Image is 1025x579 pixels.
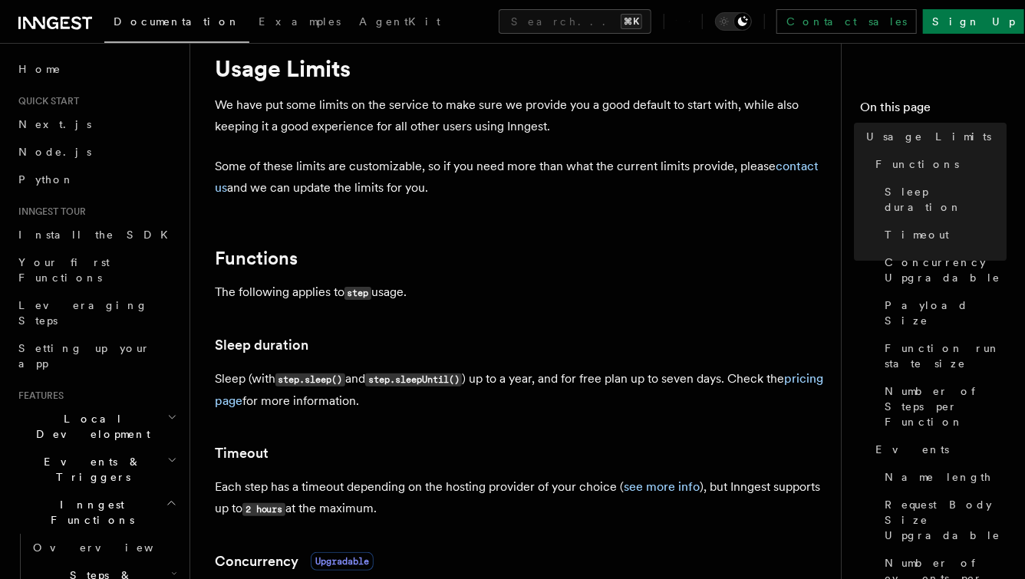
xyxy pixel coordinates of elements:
[621,14,642,29] kbd: ⌘K
[499,9,651,34] button: Search...⌘K
[18,61,61,77] span: Home
[350,5,450,41] a: AgentKit
[215,156,829,199] p: Some of these limits are customizable, so if you need more than what the current limits provide, ...
[12,405,180,448] button: Local Development
[860,123,1007,150] a: Usage Limits
[249,5,350,41] a: Examples
[27,534,180,561] a: Overview
[869,150,1007,178] a: Functions
[12,55,180,83] a: Home
[885,227,949,242] span: Timeout
[215,248,298,269] a: Functions
[878,291,1007,334] a: Payload Size
[104,5,249,43] a: Documentation
[878,377,1007,436] a: Number of Steps per Function
[215,334,308,356] a: Sleep duration
[885,383,1007,429] span: Number of Steps per Function
[12,491,180,534] button: Inngest Functions
[215,368,829,412] p: Sleep (with and ) up to a year, and for free plan up to seven days. Check the for more information.
[866,129,991,144] span: Usage Limits
[12,497,166,528] span: Inngest Functions
[878,463,1007,491] a: Name length
[885,184,1007,215] span: Sleep duration
[875,442,949,457] span: Events
[215,476,829,520] p: Each step has a timeout depending on the hosting provider of your choice ( ), but Inngest support...
[114,15,240,28] span: Documentation
[18,256,110,284] span: Your first Functions
[885,340,1007,371] span: Function run state size
[12,454,167,485] span: Events & Triggers
[878,178,1007,221] a: Sleep duration
[878,334,1007,377] a: Function run state size
[275,373,345,387] code: step.sleep()
[12,291,180,334] a: Leveraging Steps
[878,248,1007,291] a: Concurrency Upgradable
[311,552,374,571] span: Upgradable
[715,12,752,31] button: Toggle dark mode
[12,390,64,402] span: Features
[776,9,917,34] a: Contact sales
[12,166,180,193] a: Python
[12,221,180,248] a: Install the SDK
[885,255,1007,285] span: Concurrency Upgradable
[215,281,829,304] p: The following applies to usage.
[259,15,341,28] span: Examples
[860,98,1007,123] h4: On this page
[12,138,180,166] a: Node.js
[18,146,91,158] span: Node.js
[875,156,959,172] span: Functions
[12,411,167,442] span: Local Development
[18,342,150,370] span: Setting up your app
[12,448,180,491] button: Events & Triggers
[215,54,829,82] h1: Usage Limits
[885,497,1007,543] span: Request Body Size Upgradable
[365,373,462,387] code: step.sleepUntil()
[215,442,269,464] a: Timeout
[18,173,74,186] span: Python
[923,9,1024,34] a: Sign Up
[12,95,79,107] span: Quick start
[215,94,829,137] p: We have put some limits on the service to make sure we provide you a good default to start with, ...
[18,299,148,327] span: Leveraging Steps
[624,479,700,494] a: see more info
[12,110,180,138] a: Next.js
[242,503,285,516] code: 2 hours
[344,287,371,300] code: step
[18,118,91,130] span: Next.js
[12,206,86,218] span: Inngest tour
[12,248,180,291] a: Your first Functions
[18,229,177,241] span: Install the SDK
[878,491,1007,549] a: Request Body Size Upgradable
[215,551,374,572] a: ConcurrencyUpgradable
[33,541,191,554] span: Overview
[869,436,1007,463] a: Events
[878,221,1007,248] a: Timeout
[885,469,992,485] span: Name length
[359,15,440,28] span: AgentKit
[885,298,1007,328] span: Payload Size
[12,334,180,377] a: Setting up your app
